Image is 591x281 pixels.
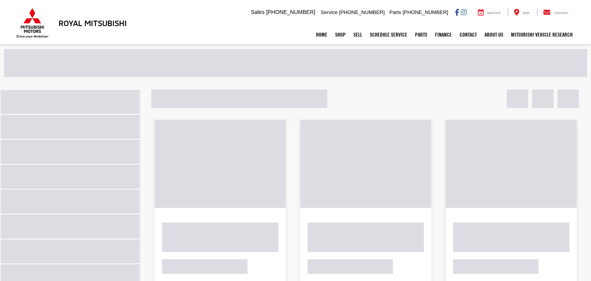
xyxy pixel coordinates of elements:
h3: Royal Mitsubishi [59,19,127,27]
span: Service [321,9,337,15]
a: Finance [431,25,456,44]
span: Sales [251,9,264,15]
a: Contact [537,9,575,16]
span: [PHONE_NUMBER] [266,9,315,15]
span: [PHONE_NUMBER] [403,9,448,15]
span: Map [523,11,529,15]
a: Home [312,25,331,44]
span: Contact [554,11,568,15]
a: Facebook: Click to visit our Facebook page [455,9,459,15]
a: About Us [481,25,507,44]
a: Service [472,9,507,16]
a: Map [508,9,535,16]
img: Mitsubishi [15,8,50,38]
a: Schedule Service: Opens in a new tab [366,25,411,44]
a: Contact [456,25,481,44]
a: Mitsubishi Vehicle Research [507,25,577,44]
a: Instagram: Click to visit our Instagram page [461,9,467,15]
span: Service [487,11,501,15]
span: Parts [389,9,401,15]
a: Sell [350,25,366,44]
a: Shop [331,25,350,44]
span: [PHONE_NUMBER] [339,9,385,15]
a: Parts: Opens in a new tab [411,25,431,44]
